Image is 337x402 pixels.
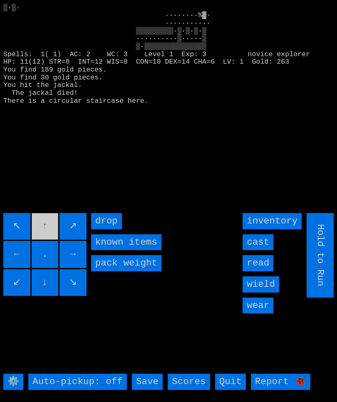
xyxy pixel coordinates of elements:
input: ⚙️ [3,374,23,390]
input: ↗ [59,213,87,240]
input: ↘ [59,269,87,296]
input: read [243,255,273,271]
input: inventory [243,213,302,229]
font: % [198,11,202,19]
input: . [32,241,59,268]
input: Quit [215,374,246,390]
input: ← [3,241,30,268]
input: ↙ [3,269,30,296]
larn: ▒·▒· ········ ▓· ··········· ▒▒▒▒▒▒▒▒▒·▒·▒·▒·▒ ··········▒·····▒ ▒·▒▒▒▒▒▒▒▒▒▒▒▒▒▒▒ Spells: 1( 1) ... [3,4,334,205]
input: Auto-pickup: off [28,374,127,390]
input: → [59,241,87,268]
input: cast [243,234,273,251]
input: Save [132,374,163,390]
input: drop [91,213,122,229]
input: Report 🐞 [251,374,310,390]
input: known items [91,234,161,251]
input: Hold to Run [307,213,334,298]
input: wield [243,276,279,293]
input: Scores [168,374,210,390]
input: ↖ [3,213,30,240]
input: wear [243,298,273,314]
input: pack weight [91,255,161,271]
input: ↓ [32,269,59,296]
